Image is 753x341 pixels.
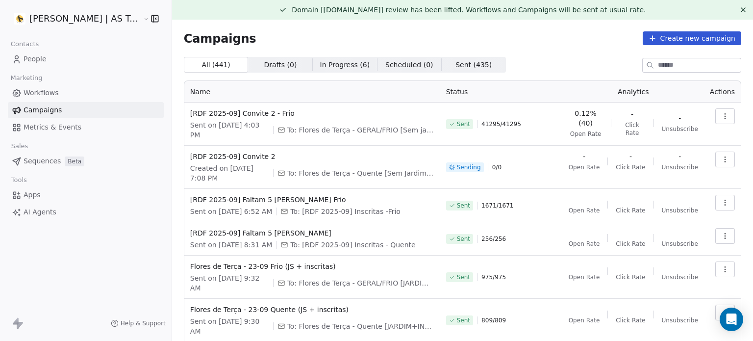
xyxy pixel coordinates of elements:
[616,273,645,281] span: Click Rate
[481,316,506,324] span: 809 / 809
[481,235,506,243] span: 256 / 256
[65,157,84,166] span: Beta
[320,60,370,70] span: In Progress ( 6 )
[720,308,743,331] div: Open Intercom Messenger
[570,130,602,138] span: Open Rate
[678,113,681,123] span: -
[184,31,256,45] span: Campaigns
[481,273,506,281] span: 975 / 975
[190,108,434,118] span: [RDF 2025-09] Convite 2 - Frio
[190,152,434,161] span: [RDF 2025-09] Convite 2
[662,125,698,133] span: Unsubscribe
[492,163,502,171] span: 0 / 0
[290,240,415,250] span: To: [RDF 2025-09] Inscritas - Quente
[184,81,440,103] th: Name
[190,228,434,238] span: [RDF 2025-09] Faltam 5 [PERSON_NAME]
[8,119,164,135] a: Metrics & Events
[662,316,698,324] span: Unsubscribe
[457,202,470,210] span: Sent
[8,85,164,101] a: Workflows
[12,10,136,27] button: [PERSON_NAME] | AS Treinamentos
[457,316,470,324] span: Sent
[190,195,434,205] span: [RDF 2025-09] Faltam 5 [PERSON_NAME] Frio
[287,168,434,178] span: To: Flores de Terça - Quente [Sem Jardim e inscritas]
[8,153,164,169] a: SequencesBeta
[190,207,273,216] span: Sent on [DATE] 6:52 AM
[481,120,521,128] span: 41295 / 41295
[287,278,434,288] span: To: Flores de Terça - GERAL/FRIO [JARDIM+INSCRITAS]
[24,190,41,200] span: Apps
[190,305,434,315] span: Flores de Terça - 23-09 Quente (JS + inscritas)
[704,81,741,103] th: Actions
[662,273,698,281] span: Unsubscribe
[6,37,43,52] span: Contacts
[290,207,401,216] span: To: [RDF 2025-09] Inscritas -Frio
[631,109,633,119] span: -
[29,12,141,25] span: [PERSON_NAME] | AS Treinamentos
[287,125,434,135] span: To: Flores de Terça - GERAL/FRIO [Sem jardim e inscritas]
[569,273,600,281] span: Open Rate
[190,120,269,140] span: Sent on [DATE] 4:03 PM
[264,60,297,70] span: Drafts ( 0 )
[190,316,269,336] span: Sent on [DATE] 9:30 AM
[616,240,645,248] span: Click Rate
[190,262,434,271] span: Flores de Terça - 23-09 Frio (JS + inscritas)
[569,316,600,324] span: Open Rate
[569,207,600,214] span: Open Rate
[190,273,269,293] span: Sent on [DATE] 9:32 AM
[481,202,513,210] span: 1671 / 1671
[111,319,166,327] a: Help & Support
[616,163,645,171] span: Click Rate
[569,108,603,128] span: 0.12% (40)
[457,120,470,128] span: Sent
[24,105,62,115] span: Campaigns
[24,122,81,132] span: Metrics & Events
[8,102,164,118] a: Campaigns
[569,163,600,171] span: Open Rate
[457,273,470,281] span: Sent
[24,207,56,217] span: AI Agents
[457,235,470,243] span: Sent
[121,319,166,327] span: Help & Support
[14,13,25,25] img: Logo%202022%20quad.jpg
[662,207,698,214] span: Unsubscribe
[8,204,164,220] a: AI Agents
[190,163,269,183] span: Created on [DATE] 7:08 PM
[616,316,645,324] span: Click Rate
[24,54,47,64] span: People
[7,173,31,187] span: Tools
[629,152,632,161] span: -
[678,152,681,161] span: -
[385,60,433,70] span: Scheduled ( 0 )
[7,139,32,154] span: Sales
[6,71,47,85] span: Marketing
[662,240,698,248] span: Unsubscribe
[190,240,273,250] span: Sent on [DATE] 8:31 AM
[619,121,645,137] span: Click Rate
[616,207,645,214] span: Click Rate
[440,81,563,103] th: Status
[292,6,646,14] span: Domain [[DOMAIN_NAME]] review has been lifted. Workflows and Campaigns will be sent at usual rate.
[24,156,61,166] span: Sequences
[569,240,600,248] span: Open Rate
[455,60,492,70] span: Sent ( 435 )
[662,163,698,171] span: Unsubscribe
[287,321,434,331] span: To: Flores de Terça - Quente [JARDIM+INSCRITAS]
[8,51,164,67] a: People
[8,187,164,203] a: Apps
[583,152,585,161] span: -
[643,31,741,45] button: Create new campaign
[24,88,59,98] span: Workflows
[563,81,704,103] th: Analytics
[457,163,481,171] span: Sending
